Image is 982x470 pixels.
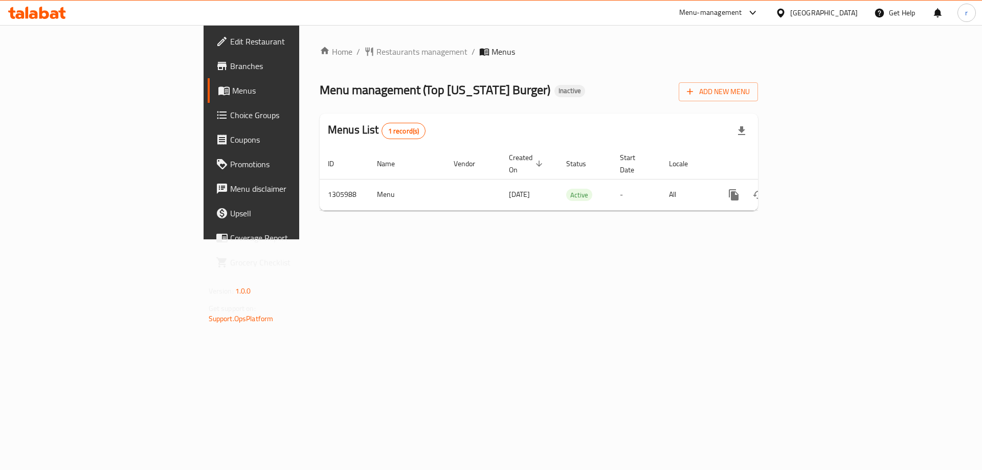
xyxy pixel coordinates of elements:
[230,60,360,72] span: Branches
[320,46,758,58] nav: breadcrumb
[554,86,585,95] span: Inactive
[713,148,828,180] th: Actions
[509,151,546,176] span: Created On
[679,82,758,101] button: Add New Menu
[472,46,475,58] li: /
[230,133,360,146] span: Coupons
[208,250,368,275] a: Grocery Checklist
[230,35,360,48] span: Edit Restaurant
[679,7,742,19] div: Menu-management
[369,179,445,210] td: Menu
[746,183,771,207] button: Change Status
[554,85,585,97] div: Inactive
[328,158,347,170] span: ID
[208,103,368,127] a: Choice Groups
[320,78,550,101] span: Menu management ( Top [US_STATE] Burger )
[382,123,426,139] div: Total records count
[208,54,368,78] a: Branches
[687,85,750,98] span: Add New Menu
[230,109,360,121] span: Choice Groups
[235,284,251,298] span: 1.0.0
[209,312,274,325] a: Support.OpsPlatform
[208,152,368,176] a: Promotions
[454,158,488,170] span: Vendor
[328,122,426,139] h2: Menus List
[566,158,599,170] span: Status
[230,232,360,244] span: Coverage Report
[208,29,368,54] a: Edit Restaurant
[232,84,360,97] span: Menus
[492,46,515,58] span: Menus
[230,207,360,219] span: Upsell
[208,127,368,152] a: Coupons
[230,256,360,268] span: Grocery Checklist
[208,78,368,103] a: Menus
[364,46,467,58] a: Restaurants management
[382,126,426,136] span: 1 record(s)
[729,119,754,143] div: Export file
[566,189,592,201] span: Active
[209,284,234,298] span: Version:
[612,179,661,210] td: -
[209,302,256,315] span: Get support on:
[230,183,360,195] span: Menu disclaimer
[669,158,701,170] span: Locale
[509,188,530,201] span: [DATE]
[230,158,360,170] span: Promotions
[661,179,713,210] td: All
[376,46,467,58] span: Restaurants management
[790,7,858,18] div: [GEOGRAPHIC_DATA]
[620,151,649,176] span: Start Date
[965,7,968,18] span: r
[208,176,368,201] a: Menu disclaimer
[208,226,368,250] a: Coverage Report
[722,183,746,207] button: more
[208,201,368,226] a: Upsell
[320,148,828,211] table: enhanced table
[377,158,408,170] span: Name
